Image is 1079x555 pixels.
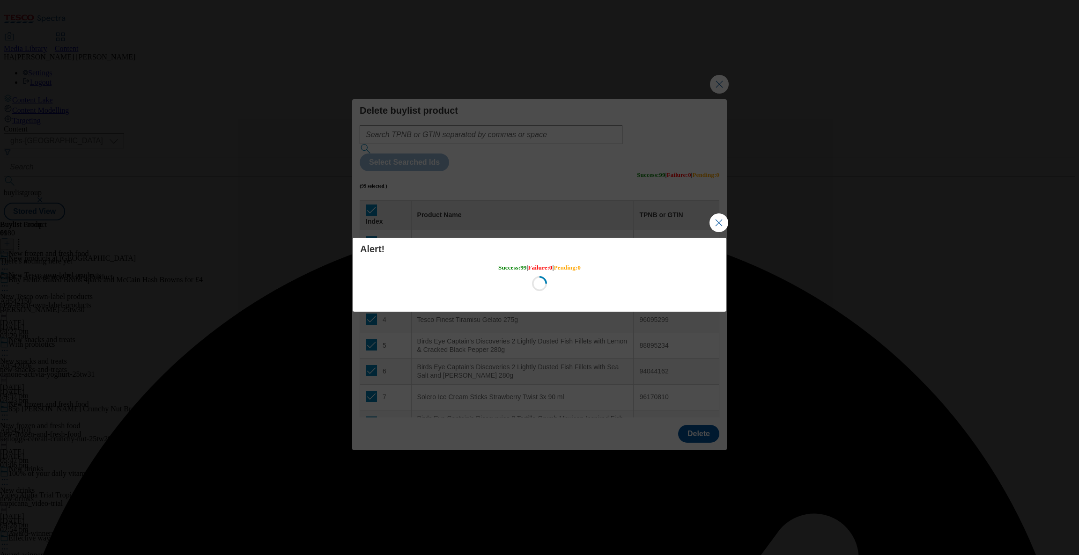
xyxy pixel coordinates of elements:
[353,238,726,312] div: Modal
[498,264,581,271] h5: | |
[709,213,728,232] button: Close Modal
[528,264,552,271] span: Failure : 0
[554,264,581,271] span: Pending : 0
[360,243,719,255] h4: Alert!
[498,264,526,271] span: Success : 99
